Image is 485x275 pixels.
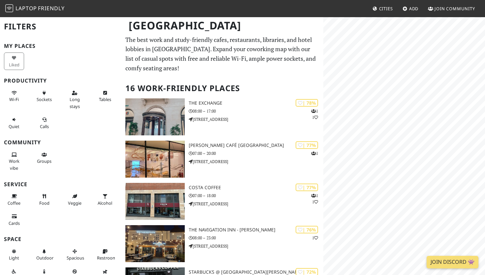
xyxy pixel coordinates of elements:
[123,17,322,35] h1: [GEOGRAPHIC_DATA]
[70,96,80,109] span: Long stays
[4,87,24,105] button: Wi-Fi
[97,255,116,261] span: Restroom
[189,201,323,207] p: [STREET_ADDRESS]
[121,225,324,262] a: The Navigation Inn - JD Wetherspoon | 76% 1 The Navigation Inn - [PERSON_NAME] 08:00 – 23:00 [STR...
[425,3,478,15] a: Join Community
[189,227,323,233] h3: The Navigation Inn - [PERSON_NAME]
[296,226,318,233] div: | 76%
[38,5,64,12] span: Friendly
[4,139,117,146] h3: Community
[34,246,54,263] button: Outdoor
[4,17,117,37] h2: Filters
[189,158,323,165] p: [STREET_ADDRESS]
[370,3,396,15] a: Cities
[121,141,324,178] a: Elio Café Birmingham | 77% 1 [PERSON_NAME] Café [GEOGRAPHIC_DATA] 07:00 – 20:00 [STREET_ADDRESS]
[4,236,117,242] h3: Space
[435,6,475,12] span: Join Community
[125,141,185,178] img: Elio Café Birmingham
[4,43,117,49] h3: My Places
[4,211,24,228] button: Cards
[409,6,419,12] span: Add
[311,108,318,120] p: 1 1
[379,6,393,12] span: Cities
[95,191,115,208] button: Alcohol
[34,149,54,167] button: Groups
[189,108,323,114] p: 08:00 – 17:00
[189,185,323,190] h3: Costa Coffee
[9,158,19,171] span: People working
[189,192,323,199] p: 07:00 – 18:00
[125,35,320,73] p: The best work and study-friendly cafes, restaurants, libraries, and hotel lobbies in [GEOGRAPHIC_...
[68,200,81,206] span: Veggie
[189,235,323,241] p: 08:00 – 23:00
[34,87,54,105] button: Sockets
[5,4,13,12] img: LaptopFriendly
[98,200,112,206] span: Alcohol
[125,183,185,220] img: Costa Coffee
[121,183,324,220] a: Costa Coffee | 77% 11 Costa Coffee 07:00 – 18:00 [STREET_ADDRESS]
[125,78,320,98] h2: 16 Work-Friendly Places
[9,96,19,102] span: Stable Wi-Fi
[311,192,318,205] p: 1 1
[67,255,84,261] span: Spacious
[36,255,53,261] span: Outdoor area
[37,158,51,164] span: Group tables
[4,181,117,188] h3: Service
[312,235,318,241] p: 1
[4,246,24,263] button: Light
[296,99,318,107] div: | 78%
[65,191,85,208] button: Veggie
[95,87,115,105] button: Tables
[125,98,185,135] img: The Exchange
[4,149,24,173] button: Work vibe
[189,269,323,275] h3: Starbucks @ [GEOGRAPHIC_DATA][PERSON_NAME]
[39,200,49,206] span: Food
[189,243,323,249] p: [STREET_ADDRESS]
[400,3,421,15] a: Add
[9,220,20,226] span: Credit cards
[4,191,24,208] button: Coffee
[189,143,323,148] h3: [PERSON_NAME] Café [GEOGRAPHIC_DATA]
[189,116,323,122] p: [STREET_ADDRESS]
[121,98,324,135] a: The Exchange | 78% 11 The Exchange 08:00 – 17:00 [STREET_ADDRESS]
[8,200,20,206] span: Coffee
[9,123,19,129] span: Quiet
[296,184,318,191] div: | 77%
[125,225,185,262] img: The Navigation Inn - JD Wetherspoon
[95,246,115,263] button: Restroom
[16,5,37,12] span: Laptop
[65,246,85,263] button: Spacious
[189,150,323,156] p: 07:00 – 20:00
[34,191,54,208] button: Food
[296,141,318,149] div: | 77%
[37,96,52,102] span: Power sockets
[40,123,49,129] span: Video/audio calls
[99,96,111,102] span: Work-friendly tables
[5,3,65,15] a: LaptopFriendly LaptopFriendly
[4,114,24,132] button: Quiet
[427,256,478,268] a: Join Discord 👾
[65,87,85,112] button: Long stays
[4,78,117,84] h3: Productivity
[34,114,54,132] button: Calls
[189,100,323,106] h3: The Exchange
[9,255,19,261] span: Natural light
[311,150,318,156] p: 1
